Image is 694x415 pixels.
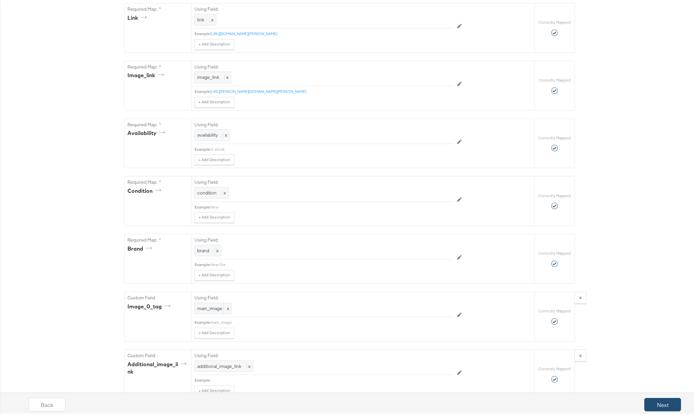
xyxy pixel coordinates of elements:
[195,318,211,324] div: Example:
[195,120,453,127] label: Using Field:
[222,188,226,194] span: x
[539,18,571,24] label: Correctly Mapped
[197,304,229,310] span: main_image
[197,188,217,194] span: condition
[195,384,234,395] button: + Add Description
[247,362,251,368] span: x
[127,62,189,69] label: Required Map: *
[195,326,234,337] button: + Add Description
[127,120,189,127] label: Required Map: *
[215,246,219,252] span: x
[539,134,571,139] label: Correctly Mapped
[195,30,211,35] div: Example:
[211,261,453,266] div: New Era
[211,30,277,35] a: [URL][DOMAIN_NAME][PERSON_NAME]
[539,76,571,82] label: Correctly Mapped
[195,376,211,382] div: Example:
[223,131,227,137] span: x
[127,178,189,184] label: Required Map: *
[211,318,453,324] div: main_image
[539,249,571,255] label: Correctly Mapped
[195,5,453,11] label: Using Field:
[197,73,219,79] span: image_link
[195,178,453,184] label: Using Field:
[195,203,211,209] div: Example:
[579,293,582,299] strong: x
[195,269,234,279] button: + Add Description
[197,15,204,21] span: link
[539,307,571,312] label: Correctly Mapped
[127,244,154,251] div: brand
[211,203,453,209] div: New
[195,96,234,106] button: + Add Description
[211,88,306,93] a: [URL][PERSON_NAME][DOMAIN_NAME][PERSON_NAME]
[539,365,571,370] label: Correctly Mapped
[211,145,453,151] div: in stock
[195,211,234,222] button: + Add Description
[223,302,231,313] span: x
[579,351,582,357] strong: x
[195,236,453,242] label: Using Field:
[197,131,218,137] span: availability
[644,397,681,410] button: Next
[195,293,453,300] label: Using Field:
[210,15,214,21] span: x
[195,351,453,358] label: Using Field:
[197,246,209,252] span: brand
[225,73,229,79] span: x
[195,261,211,266] div: Example:
[195,88,211,93] div: Example:
[539,192,571,197] label: Correctly Mapped
[127,293,189,300] label: Custom Field:
[575,290,586,302] button: x
[29,397,65,410] button: Back
[127,186,163,193] div: condition
[197,362,241,368] span: additional_image_link
[127,70,166,78] div: image_link
[195,38,234,48] button: + Add Description
[127,351,189,358] label: Custom Field:
[195,62,453,69] label: Using Field:
[195,145,211,151] div: Example:
[195,153,234,164] button: + Add Description
[575,348,586,360] button: x
[127,236,189,242] label: Required Map: *
[127,359,189,375] div: additional_image_link
[127,301,173,309] div: image_0_tag
[127,13,149,20] div: link
[127,5,189,11] label: Required Map: *
[127,128,167,136] div: availability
